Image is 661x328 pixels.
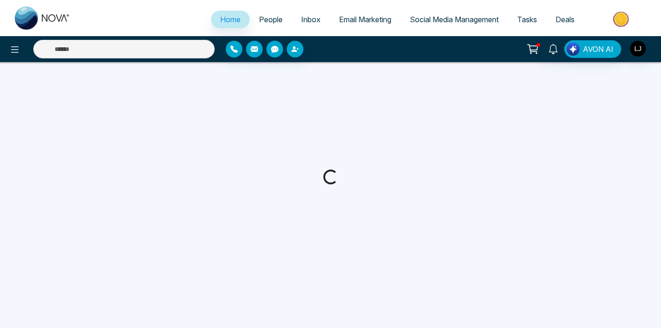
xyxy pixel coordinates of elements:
img: Market-place.gif [588,9,655,30]
button: AVON AI [564,40,621,58]
a: Deals [546,11,584,28]
span: Deals [556,15,575,24]
span: Inbox [301,15,321,24]
img: User Avatar [630,41,646,57]
span: AVON AI [583,44,613,55]
a: Inbox [292,11,330,28]
a: People [250,11,292,28]
img: Nova CRM Logo [15,6,70,30]
a: Social Media Management [401,11,508,28]
img: Lead Flow [567,43,580,56]
a: Email Marketing [330,11,401,28]
span: People [259,15,283,24]
span: Tasks [517,15,537,24]
span: Home [220,15,241,24]
span: Social Media Management [410,15,499,24]
a: Tasks [508,11,546,28]
span: Email Marketing [339,15,391,24]
a: Home [211,11,250,28]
